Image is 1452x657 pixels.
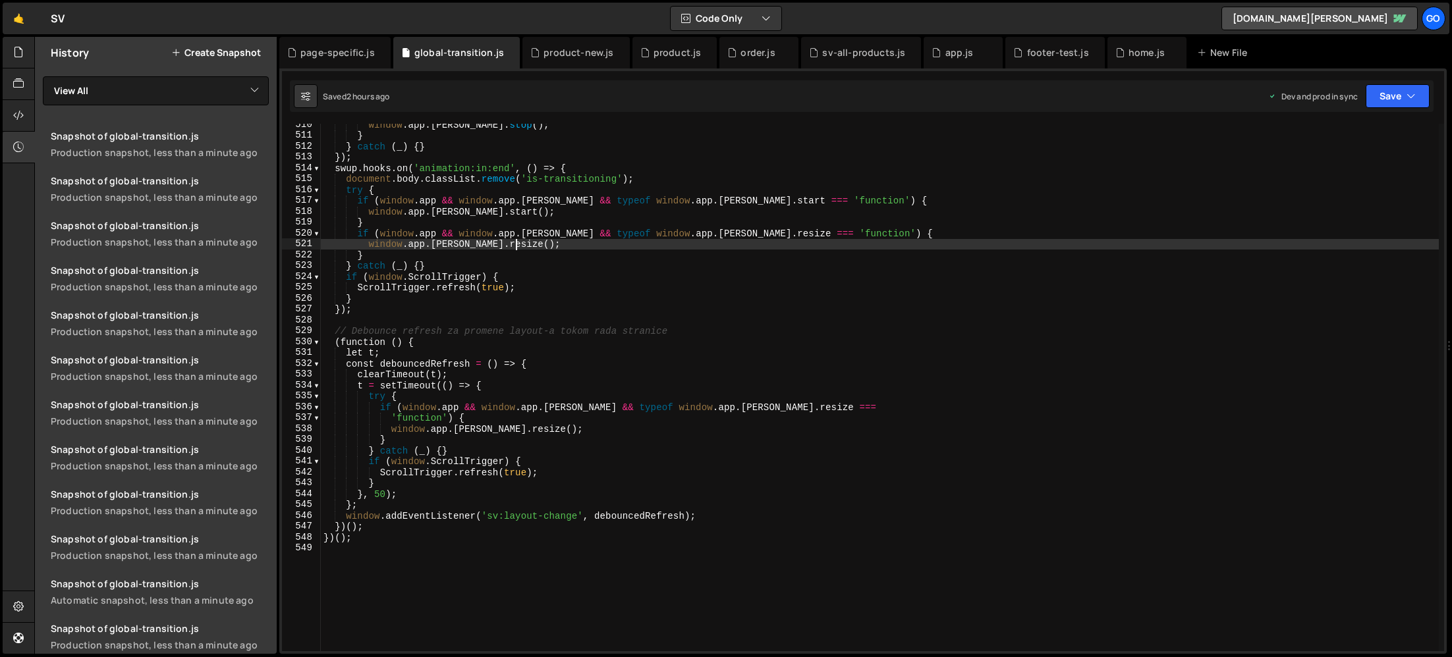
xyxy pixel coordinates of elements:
[43,122,277,167] a: Snapshot of global-transition.jsProduction snapshot, less than a minute ago
[1422,7,1445,30] a: go
[282,532,321,543] div: 548
[282,151,321,163] div: 513
[282,130,321,141] div: 511
[43,525,277,569] a: Snapshot of global-transition.jsProduction snapshot, less than a minute ago
[43,480,277,525] a: Snapshot of global-transition.jsProduction snapshot, less than a minute ago
[282,358,321,369] div: 532
[51,398,269,411] div: Snapshot of global-transition.js
[1197,46,1252,59] div: New File
[282,521,321,532] div: 547
[282,325,321,336] div: 529
[51,11,65,26] div: SV
[282,282,321,293] div: 525
[51,533,269,545] div: Snapshot of global-transition.js
[51,219,269,232] div: Snapshot of global-transition.js
[43,167,277,211] a: Snapshot of global-transition.jsProduction snapshot, less than a minute ago
[282,445,321,456] div: 540
[51,264,269,276] div: Snapshot of global-transition.js
[282,542,321,554] div: 549
[51,460,269,472] div: Production snapshot, less than a minute ago
[945,46,974,59] div: app.js
[1366,84,1430,108] button: Save
[282,303,321,315] div: 527
[282,369,321,380] div: 533
[51,354,269,366] div: Snapshot of global-transition.js
[282,456,321,467] div: 541
[1027,46,1089,59] div: footer-test.js
[43,211,277,256] a: Snapshot of global-transition.jsProduction snapshot, less than a minute ago
[51,415,269,427] div: Production snapshot, less than a minute ago
[51,594,269,606] div: Automatic snapshot, less than a minute ago
[51,504,269,517] div: Production snapshot, less than a minute ago
[282,423,321,434] div: 538
[282,390,321,402] div: 535
[51,549,269,562] div: Production snapshot, less than a minute ago
[51,443,269,456] div: Snapshot of global-transition.js
[282,315,321,326] div: 528
[282,402,321,413] div: 536
[654,46,702,59] div: product.js
[282,119,321,130] div: 510
[282,477,321,488] div: 543
[51,639,269,651] div: Production snapshot, less than a minute ago
[51,488,269,500] div: Snapshot of global-transition.js
[282,163,321,174] div: 514
[282,510,321,521] div: 546
[282,412,321,423] div: 537
[347,91,390,102] div: 2 hours ago
[282,184,321,196] div: 516
[282,206,321,217] div: 518
[43,301,277,346] a: Snapshot of global-transition.jsProduction snapshot, less than a minute ago
[51,577,269,590] div: Snapshot of global-transition.js
[282,217,321,228] div: 519
[544,46,613,59] div: product-new.js
[3,3,35,34] a: 🤙
[282,260,321,271] div: 523
[51,236,269,248] div: Production snapshot, less than a minute ago
[740,46,775,59] div: order.js
[282,195,321,206] div: 517
[282,141,321,152] div: 512
[51,325,269,338] div: Production snapshot, less than a minute ago
[51,130,269,142] div: Snapshot of global-transition.js
[323,91,390,102] div: Saved
[671,7,781,30] button: Code Only
[282,293,321,304] div: 526
[43,390,277,435] a: Snapshot of global-transition.jsProduction snapshot, less than a minute ago
[282,228,321,239] div: 520
[282,434,321,445] div: 539
[51,280,269,293] div: Production snapshot, less than a minute ago
[282,380,321,391] div: 534
[282,238,321,250] div: 521
[51,174,269,187] div: Snapshot of global-transition.js
[43,435,277,480] a: Snapshot of global-transition.jsProduction snapshot, less than a minute ago
[43,346,277,390] a: Snapshot of global-transition.jsProduction snapshot, less than a minute ago
[51,191,269,203] div: Production snapshot, less than a minute ago
[282,250,321,261] div: 522
[171,47,261,58] button: Create Snapshot
[51,146,269,159] div: Production snapshot, less than a minute ago
[282,467,321,478] div: 542
[1268,91,1358,102] div: Dev and prod in sync
[282,488,321,500] div: 544
[51,309,269,321] div: Snapshot of global-transition.js
[282,499,321,510] div: 545
[282,336,321,348] div: 530
[282,271,321,282] div: 524
[51,45,89,60] h2: History
[51,622,269,635] div: Snapshot of global-transition.js
[414,46,504,59] div: global-transition.js
[1129,46,1165,59] div: home.js
[300,46,375,59] div: page-specific.js
[282,173,321,184] div: 515
[43,256,277,301] a: Snapshot of global-transition.jsProduction snapshot, less than a minute ago
[822,46,905,59] div: sv-all-products.js
[43,569,277,614] a: Snapshot of global-transition.jsAutomatic snapshot, less than a minute ago
[1221,7,1418,30] a: [DOMAIN_NAME][PERSON_NAME]
[282,347,321,358] div: 531
[51,370,269,382] div: Production snapshot, less than a minute ago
